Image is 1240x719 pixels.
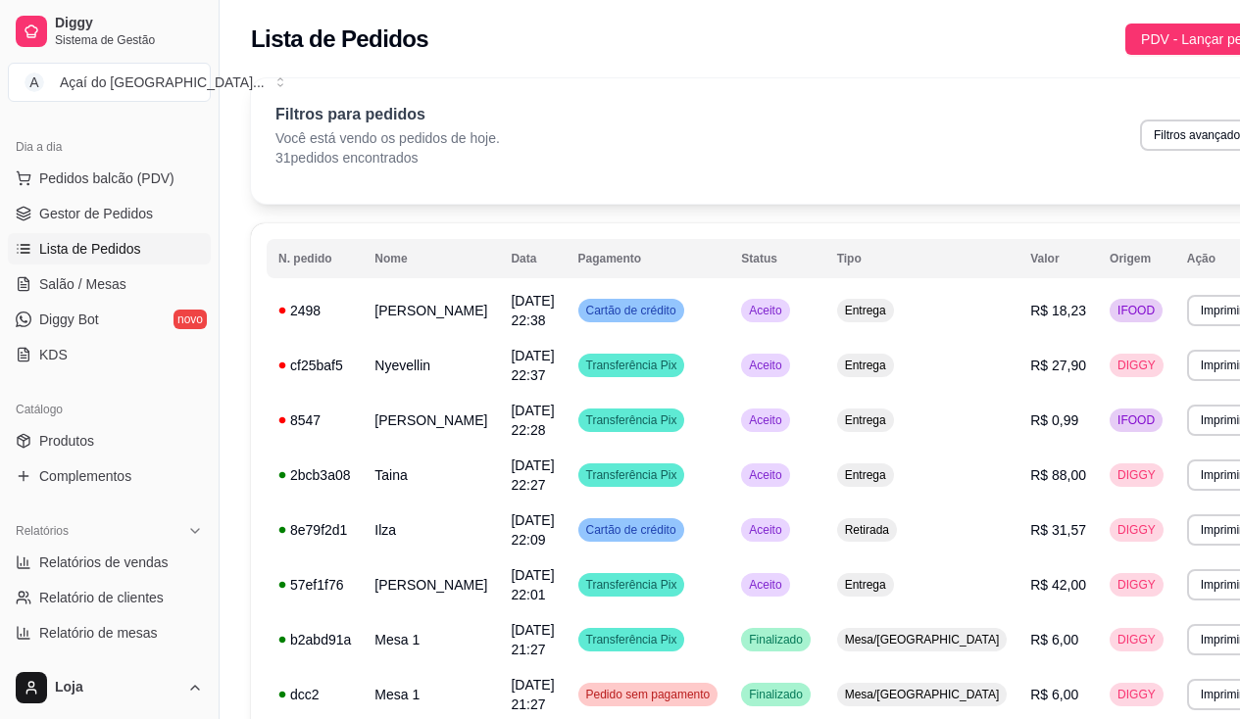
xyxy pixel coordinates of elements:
span: [DATE] 21:27 [511,677,554,712]
td: [PERSON_NAME] [363,557,499,612]
th: Pagamento [567,239,730,278]
span: IFOOD [1114,412,1159,428]
span: DIGGY [1114,358,1160,373]
td: Nyevellin [363,338,499,393]
h2: Lista de Pedidos [251,24,428,55]
span: Cartão de crédito [582,522,680,538]
span: Lista de Pedidos [39,239,141,259]
th: Status [729,239,824,278]
span: Aceito [745,522,785,538]
span: [DATE] 22:01 [511,567,554,602]
a: Salão / Mesas [8,268,211,300]
td: [PERSON_NAME] [363,393,499,448]
span: [DATE] 22:28 [511,403,554,438]
a: Gestor de Pedidos [8,198,211,229]
div: 8547 [278,410,351,430]
td: Ilza [363,503,499,557]
span: Entrega [841,412,890,428]
div: 2498 [278,301,351,320]
span: [DATE] 22:27 [511,457,554,493]
a: Relatórios de vendas [8,547,211,578]
span: Complementos [39,466,131,486]
span: Cartão de crédito [582,303,680,318]
span: Entrega [841,577,890,593]
span: Transferência Pix [582,358,681,373]
div: Açaí do [GEOGRAPHIC_DATA] ... [60,72,265,92]
div: dcc2 [278,685,351,704]
span: Mesa/[GEOGRAPHIC_DATA] [841,687,1004,702]
a: Relatório de clientes [8,582,211,613]
p: Você está vendo os pedidos de hoje. [275,128,500,148]
div: 2bcb3a08 [278,465,351,485]
span: R$ 6,00 [1030,687,1078,702]
span: DIGGY [1114,577,1160,593]
th: Nome [363,239,499,278]
span: Aceito [745,303,785,318]
span: [DATE] 22:38 [511,293,554,328]
span: Produtos [39,431,94,451]
span: Finalizado [745,632,807,647]
span: Transferência Pix [582,632,681,647]
span: Pedido sem pagamento [582,687,715,702]
td: Taina [363,448,499,503]
span: R$ 0,99 [1030,412,1078,428]
span: Transferência Pix [582,577,681,593]
span: Finalizado [745,687,807,702]
th: Origem [1098,239,1175,278]
th: Data [499,239,566,278]
p: 31 pedidos encontrados [275,148,500,168]
span: Entrega [841,467,890,483]
span: Transferência Pix [582,412,681,428]
span: [DATE] 22:09 [511,512,554,548]
a: Relatório de mesas [8,617,211,648]
a: Relatório de fidelidadenovo [8,652,211,684]
span: R$ 88,00 [1030,467,1086,483]
span: DIGGY [1114,632,1160,647]
span: Sistema de Gestão [55,32,203,48]
span: Salão / Mesas [39,274,126,294]
span: R$ 31,57 [1030,522,1086,538]
span: Gestor de Pedidos [39,204,153,223]
span: Mesa/[GEOGRAPHIC_DATA] [841,632,1004,647]
button: Pedidos balcão (PDV) [8,163,211,194]
span: Entrega [841,303,890,318]
span: DIGGY [1114,687,1160,702]
th: Valor [1018,239,1098,278]
p: Filtros para pedidos [275,103,500,126]
div: cf25baf5 [278,356,351,375]
div: Catálogo [8,394,211,425]
span: [DATE] 22:37 [511,348,554,383]
span: IFOOD [1114,303,1159,318]
a: Complementos [8,460,211,492]
span: Aceito [745,358,785,373]
span: R$ 6,00 [1030,632,1078,647]
a: KDS [8,339,211,370]
span: Diggy [55,15,203,32]
span: DIGGY [1114,467,1160,483]
span: A [25,72,44,92]
span: Transferência Pix [582,467,681,483]
span: Entrega [841,358,890,373]
td: Mesa 1 [363,612,499,667]
span: KDS [39,345,68,364]
a: Diggy Botnovo [8,304,211,335]
div: Dia a dia [8,131,211,163]
button: Select a team [8,63,211,102]
th: N. pedido [267,239,363,278]
span: Relatórios de vendas [39,552,169,572]
span: Pedidos balcão (PDV) [39,168,174,188]
div: 57ef1f76 [278,575,351,595]
span: Aceito [745,412,785,428]
a: Lista de Pedidos [8,233,211,264]
span: R$ 18,23 [1030,303,1086,318]
span: Relatórios [16,523,69,539]
span: Aceito [745,577,785,593]
span: [DATE] 21:27 [511,622,554,657]
span: R$ 27,90 [1030,358,1086,373]
a: Produtos [8,425,211,456]
th: Tipo [825,239,1019,278]
td: [PERSON_NAME] [363,283,499,338]
span: DIGGY [1114,522,1160,538]
span: Diggy Bot [39,310,99,329]
span: Relatório de clientes [39,588,164,607]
